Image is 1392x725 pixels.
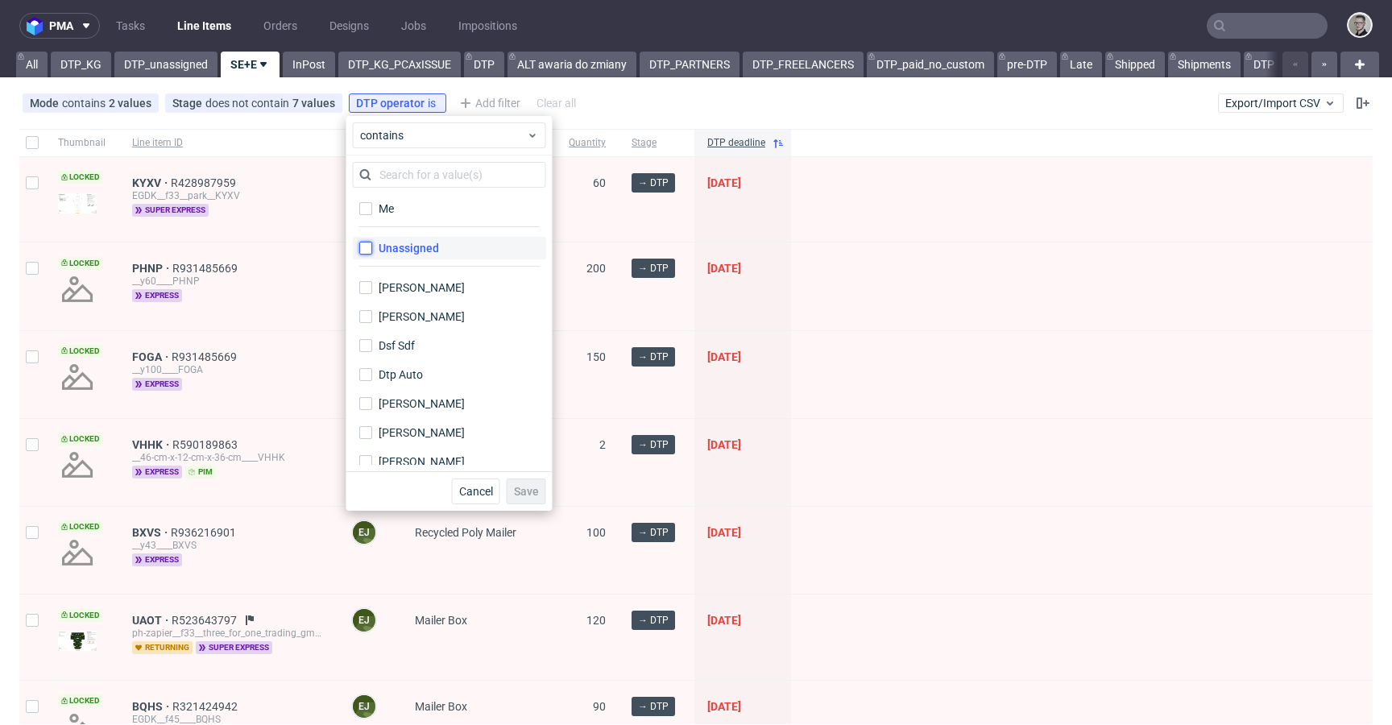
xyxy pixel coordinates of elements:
[464,52,504,77] a: DTP
[58,136,106,150] span: Thumbnail
[62,97,109,110] span: contains
[379,367,423,383] div: Dtp Auto
[19,13,100,39] button: pma
[221,52,280,77] a: SE+E
[58,433,103,445] span: Locked
[586,262,606,275] span: 200
[30,97,62,110] span: Mode
[1105,52,1165,77] a: Shipped
[16,52,48,77] a: All
[49,20,73,31] span: pma
[379,280,465,296] div: [PERSON_NAME]
[638,437,669,452] span: → DTP
[428,97,439,110] span: is
[338,52,461,77] a: DTP_KG_PCAxISSUE
[707,614,741,627] span: [DATE]
[638,525,669,540] span: → DTP
[58,345,103,358] span: Locked
[132,176,171,189] a: KYXV
[132,136,325,150] span: Line item ID
[353,609,375,632] figcaption: EJ
[172,262,241,275] a: R931485669
[586,614,606,627] span: 120
[586,350,606,363] span: 150
[132,553,182,566] span: express
[58,257,103,270] span: Locked
[1225,97,1336,110] span: Export/Import CSV
[132,700,172,713] span: BQHS
[132,466,182,478] span: express
[1168,52,1241,77] a: Shipments
[379,309,465,325] div: [PERSON_NAME]
[58,445,97,484] img: no_design.png
[353,695,375,718] figcaption: EJ
[172,97,205,110] span: Stage
[638,613,669,628] span: → DTP
[356,97,428,110] span: DTP operator
[58,270,97,309] img: no_design.png
[172,350,240,363] a: R931485669
[283,52,335,77] a: InPost
[1218,93,1344,113] button: Export/Import CSV
[707,350,741,363] span: [DATE]
[132,289,182,302] span: express
[707,526,741,539] span: [DATE]
[533,92,579,114] div: Clear all
[997,52,1057,77] a: pre-DTP
[743,52,864,77] a: DTP_FREELANCERS
[171,526,239,539] a: R936216901
[132,451,325,464] div: __46-cm-x-12-cm-x-36-cm____VHHK
[292,97,335,110] div: 7 values
[449,13,527,39] a: Impositions
[707,438,741,451] span: [DATE]
[391,13,436,39] a: Jobs
[632,136,681,150] span: Stage
[132,526,171,539] a: BXVS
[58,533,97,572] img: no_design.png
[707,176,741,189] span: [DATE]
[58,193,97,213] img: version_two_editor_design.png
[106,13,155,39] a: Tasks
[132,363,325,376] div: __y100____FOGA
[172,438,241,451] a: R590189863
[51,52,111,77] a: DTP_KG
[593,176,606,189] span: 60
[638,350,669,364] span: → DTP
[132,378,182,391] span: express
[132,627,325,640] div: ph-zapier__f33__three_for_one_trading_gmbh__UAOT
[172,700,241,713] span: R321424942
[58,171,103,184] span: Locked
[132,262,172,275] a: PHNP
[638,261,669,275] span: → DTP
[132,438,172,451] a: VHHK
[1060,52,1102,77] a: Late
[360,127,527,143] span: contains
[171,176,239,189] a: R428987959
[132,539,325,552] div: __y43____BXVS
[132,275,325,288] div: __y60____PHNP
[132,641,193,654] span: returning
[254,13,307,39] a: Orders
[353,162,546,188] input: Search for a value(s)
[58,358,97,396] img: no_design.png
[320,13,379,39] a: Designs
[707,700,741,713] span: [DATE]
[415,614,467,627] span: Mailer Box
[58,609,103,622] span: Locked
[379,425,465,441] div: [PERSON_NAME]
[452,478,500,504] button: Cancel
[507,52,636,77] a: ALT awaria do zmiany
[132,350,172,363] span: FOGA
[168,13,241,39] a: Line Items
[58,520,103,533] span: Locked
[27,17,49,35] img: logo
[707,136,765,150] span: DTP deadline
[1244,52,1312,77] a: DTP to do
[132,189,325,202] div: EGDK__f33__park__KYXV
[415,700,467,713] span: Mailer Box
